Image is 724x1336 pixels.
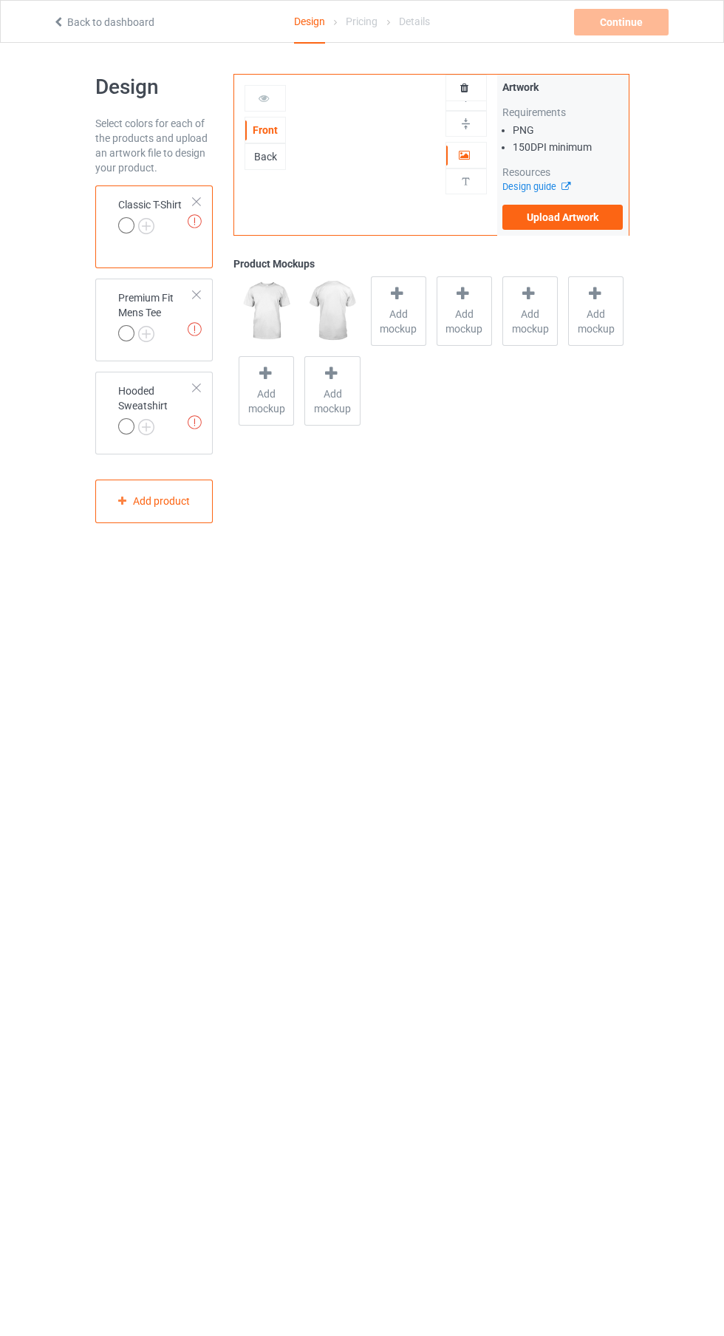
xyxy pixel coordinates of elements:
[372,307,426,336] span: Add mockup
[118,290,194,341] div: Premium Fit Mens Tee
[304,356,360,426] div: Add mockup
[138,326,154,342] img: svg+xml;base64,PD94bWwgdmVyc2lvbj0iMS4wIiBlbmNvZGluZz0iVVRGLTgiPz4KPHN2ZyB3aWR0aD0iMjJweCIgaGVpZ2...
[294,1,325,44] div: Design
[118,197,182,233] div: Classic T-Shirt
[513,140,624,154] li: 150 DPI minimum
[399,1,430,42] div: Details
[233,256,629,271] div: Product Mockups
[188,415,202,429] img: exclamation icon
[502,205,624,230] label: Upload Artwork
[304,276,360,346] img: regular.jpg
[502,80,624,95] div: Artwork
[245,123,285,137] div: Front
[569,307,623,336] span: Add mockup
[502,105,624,120] div: Requirements
[138,218,154,234] img: svg+xml;base64,PD94bWwgdmVyc2lvbj0iMS4wIiBlbmNvZGluZz0iVVRGLTgiPz4KPHN2ZyB3aWR0aD0iMjJweCIgaGVpZ2...
[513,123,624,137] li: PNG
[239,386,293,416] span: Add mockup
[568,276,624,346] div: Add mockup
[95,74,214,100] h1: Design
[95,185,214,268] div: Classic T-Shirt
[502,181,570,192] a: Design guide
[459,174,473,188] img: svg%3E%0A
[95,480,214,523] div: Add product
[371,276,426,346] div: Add mockup
[305,386,359,416] span: Add mockup
[188,214,202,228] img: exclamation icon
[188,322,202,336] img: exclamation icon
[346,1,378,42] div: Pricing
[239,276,294,346] img: regular.jpg
[502,165,624,180] div: Resources
[459,117,473,131] img: svg%3E%0A
[95,372,214,454] div: Hooded Sweatshirt
[437,307,491,336] span: Add mockup
[118,384,194,434] div: Hooded Sweatshirt
[95,279,214,361] div: Premium Fit Mens Tee
[52,16,154,28] a: Back to dashboard
[503,307,557,336] span: Add mockup
[437,276,492,346] div: Add mockup
[239,356,294,426] div: Add mockup
[502,276,558,346] div: Add mockup
[95,116,214,175] div: Select colors for each of the products and upload an artwork file to design your product.
[245,149,285,164] div: Back
[138,419,154,435] img: svg+xml;base64,PD94bWwgdmVyc2lvbj0iMS4wIiBlbmNvZGluZz0iVVRGLTgiPz4KPHN2ZyB3aWR0aD0iMjJweCIgaGVpZ2...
